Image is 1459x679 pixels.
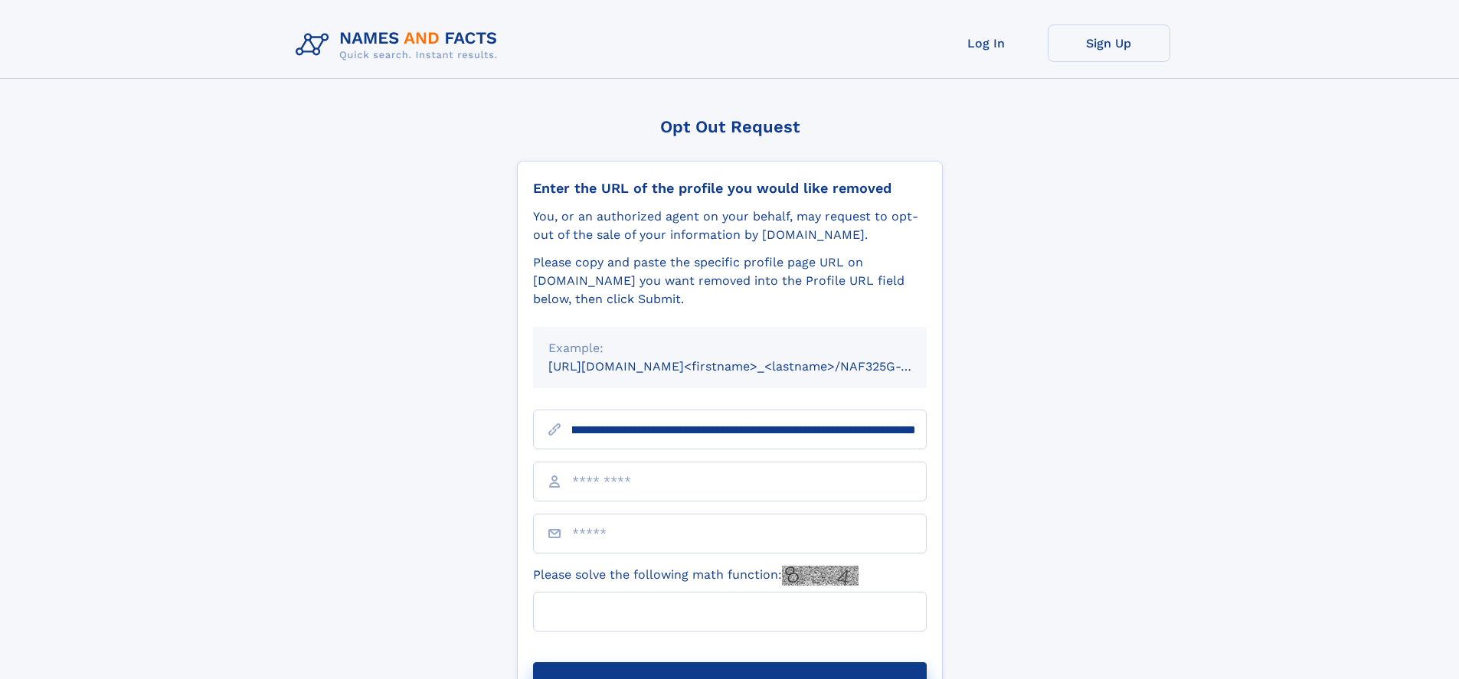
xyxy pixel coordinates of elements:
[517,117,943,136] div: Opt Out Request
[925,24,1048,62] a: Log In
[548,359,956,374] small: [URL][DOMAIN_NAME]<firstname>_<lastname>/NAF325G-xxxxxxxx
[533,566,859,586] label: Please solve the following math function:
[548,339,911,357] div: Example:
[290,24,510,66] img: Logo Names and Facts
[533,180,927,197] div: Enter the URL of the profile you would like removed
[533,253,927,308] div: Please copy and paste the specific profile page URL on [DOMAIN_NAME] you want removed into the Pr...
[533,207,927,244] div: You, or an authorized agent on your behalf, may request to opt-out of the sale of your informatio...
[1048,24,1170,62] a: Sign Up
